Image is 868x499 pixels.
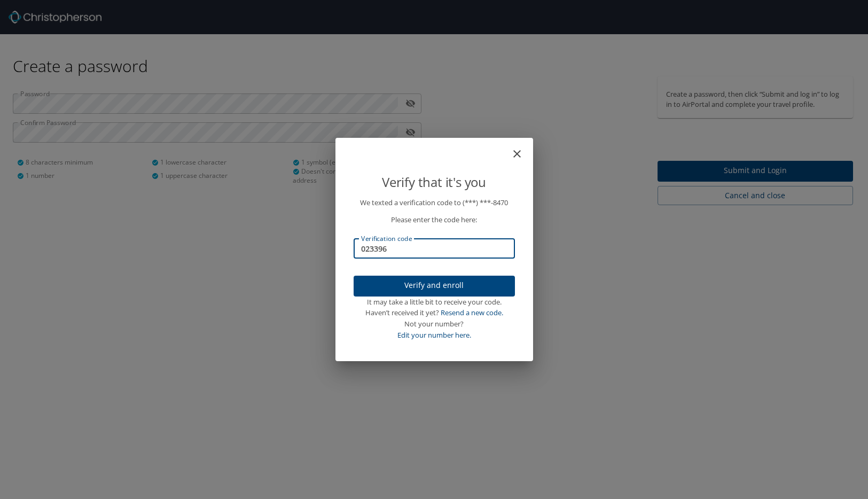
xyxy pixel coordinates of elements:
div: Haven’t received it yet? [354,307,515,318]
div: It may take a little bit to receive your code. [354,297,515,308]
p: Verify that it's you [354,172,515,192]
div: Not your number? [354,318,515,330]
a: Resend a new code. [441,308,503,317]
button: close [516,142,529,155]
p: Please enter the code here: [354,214,515,225]
p: We texted a verification code to (***) ***- 8470 [354,197,515,208]
a: Edit your number here. [397,330,471,340]
span: Verify and enroll [362,279,506,292]
button: Verify and enroll [354,276,515,297]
